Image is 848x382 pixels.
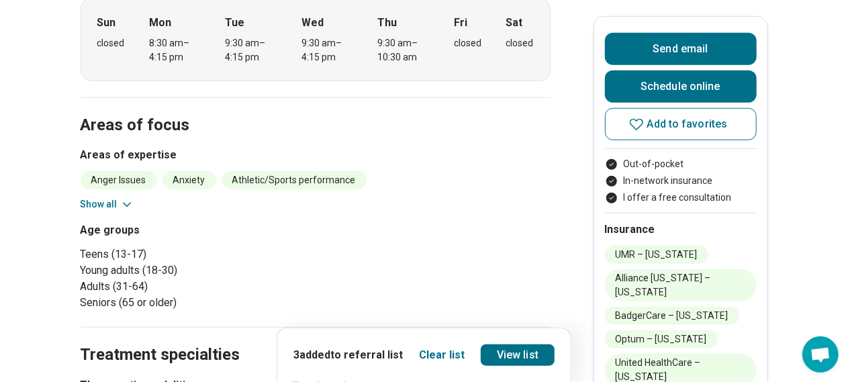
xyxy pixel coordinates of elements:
li: Anger Issues [81,171,157,189]
li: Teens (13-17) [81,246,310,262]
button: Clear list [419,347,465,363]
li: Adults (31-64) [81,279,310,295]
strong: Fri [454,15,467,31]
span: to referral list [330,348,403,361]
button: Show all [81,197,134,211]
li: Alliance [US_STATE] – [US_STATE] [605,269,757,301]
button: Send email [605,33,757,65]
h2: Treatment specialties [81,312,551,367]
li: Young adults (18-30) [81,262,310,279]
div: 9:30 am – 4:15 pm [226,36,277,64]
li: Athletic/Sports performance [222,171,367,189]
a: View list [481,344,555,366]
h3: Age groups [81,222,310,238]
ul: Payment options [605,157,757,205]
strong: Sun [97,15,116,31]
div: 9:30 am – 10:30 am [378,36,430,64]
strong: Wed [301,15,324,31]
li: Seniors (65 or older) [81,295,310,311]
strong: Mon [149,15,171,31]
div: closed [454,36,481,50]
li: In-network insurance [605,174,757,188]
li: Optum – [US_STATE] [605,330,718,348]
a: Schedule online [605,70,757,103]
li: UMR – [US_STATE] [605,246,708,264]
button: Add to favorites [605,108,757,140]
p: 3 added [293,347,403,363]
strong: Thu [378,15,397,31]
div: Open chat [802,336,839,373]
h3: Areas of expertise [81,147,551,163]
div: closed [506,36,534,50]
h2: Insurance [605,222,757,238]
span: Add to favorites [647,119,728,130]
li: Out-of-pocket [605,157,757,171]
h2: Areas of focus [81,82,551,137]
li: BadgerCare – [US_STATE] [605,307,739,325]
strong: Tue [226,15,245,31]
strong: Sat [506,15,523,31]
div: 9:30 am – 4:15 pm [301,36,353,64]
li: I offer a free consultation [605,191,757,205]
li: Anxiety [162,171,216,189]
div: 8:30 am – 4:15 pm [149,36,201,64]
div: closed [97,36,125,50]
